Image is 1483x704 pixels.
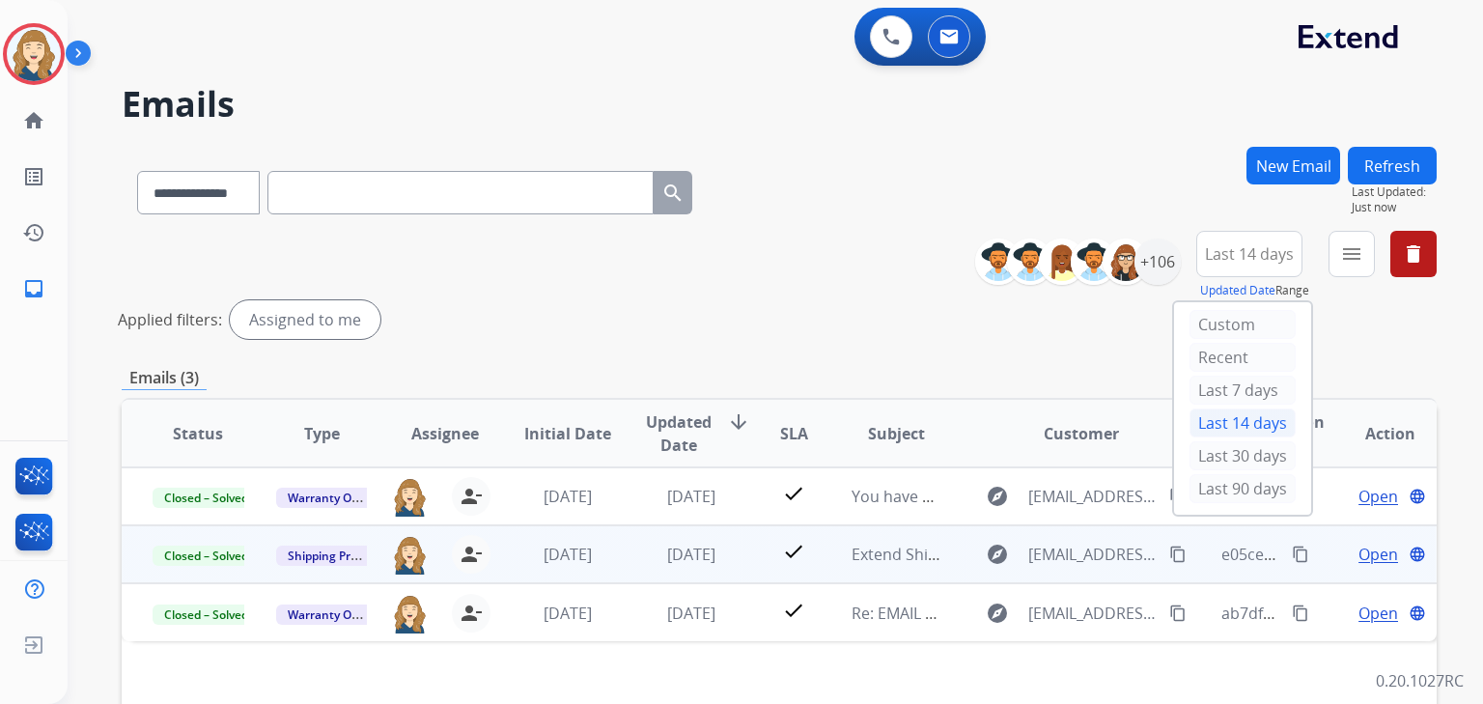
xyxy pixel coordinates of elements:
span: Last Updated: [1352,184,1437,200]
span: [EMAIL_ADDRESS][DOMAIN_NAME] [1028,602,1158,625]
span: Customer [1044,422,1119,445]
span: Updated Date [646,410,712,457]
span: [DATE] [667,486,715,507]
div: Assigned to me [230,300,380,339]
mat-icon: person_remove [460,485,483,508]
div: +106 [1134,239,1181,285]
span: Range [1200,282,1309,298]
span: Last 14 days [1205,250,1294,258]
mat-icon: language [1409,605,1426,622]
mat-icon: check [782,599,805,622]
span: Warranty Ops [276,488,376,508]
button: Last 14 days [1196,231,1302,277]
span: [EMAIL_ADDRESS][DOMAIN_NAME] [1028,485,1158,508]
img: agent-avatar [391,535,429,575]
span: Open [1358,485,1398,508]
mat-icon: list_alt [22,165,45,188]
span: Subject [868,422,925,445]
p: Emails (3) [122,366,207,390]
mat-icon: explore [986,543,1009,566]
button: New Email [1246,147,1340,184]
mat-icon: inbox [22,277,45,300]
span: [DATE] [544,486,592,507]
span: Just now [1352,200,1437,215]
mat-icon: content_copy [1169,488,1187,505]
span: Assignee [411,422,479,445]
mat-icon: history [22,221,45,244]
mat-icon: language [1409,546,1426,563]
mat-icon: menu [1340,242,1363,266]
img: agent-avatar [391,477,429,517]
mat-icon: content_copy [1169,605,1187,622]
button: Refresh [1348,147,1437,184]
span: [DATE] [667,603,715,624]
span: [DATE] [544,603,592,624]
mat-icon: content_copy [1292,605,1309,622]
mat-icon: check [782,482,805,505]
mat-icon: person_remove [460,543,483,566]
mat-icon: content_copy [1292,546,1309,563]
mat-icon: delete [1402,242,1425,266]
span: Re: EMAIL received - 7a41837f-64a8-437e-853a-8543b1b8af81 [852,603,1291,624]
img: avatar [7,27,61,81]
span: Closed – Solved [153,546,260,566]
mat-icon: check [782,540,805,563]
div: Recent [1189,343,1296,372]
span: Open [1358,602,1398,625]
div: Custom [1189,310,1296,339]
mat-icon: search [661,182,685,205]
mat-icon: explore [986,485,1009,508]
mat-icon: explore [986,602,1009,625]
mat-icon: content_copy [1169,546,1187,563]
span: Status [173,422,223,445]
span: [DATE] [667,544,715,565]
span: Shipping Protection [276,546,408,566]
span: Extend Shipping Protection Claim [852,544,1095,565]
mat-icon: home [22,109,45,132]
span: [EMAIL_ADDRESS][DOMAIN_NAME] [1028,543,1158,566]
span: Closed – Solved [153,488,260,508]
img: agent-avatar [391,594,429,634]
div: Last 7 days [1189,376,1296,405]
span: Initial Date [524,422,611,445]
th: Action [1313,400,1437,467]
span: Closed – Solved [153,605,260,625]
div: Last 90 days [1189,474,1296,503]
mat-icon: person_remove [460,602,483,625]
span: SLA [780,422,808,445]
p: Applied filters: [118,308,222,331]
span: [DATE] [544,544,592,565]
mat-icon: language [1409,488,1426,505]
span: Warranty Ops [276,605,376,625]
div: Last 14 days [1189,408,1296,437]
p: 0.20.1027RC [1376,669,1464,692]
h2: Emails [122,85,1437,124]
span: Open [1358,543,1398,566]
mat-icon: arrow_downward [727,410,750,434]
button: Updated Date [1200,283,1275,298]
span: Type [304,422,340,445]
div: Last 30 days [1189,441,1296,470]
